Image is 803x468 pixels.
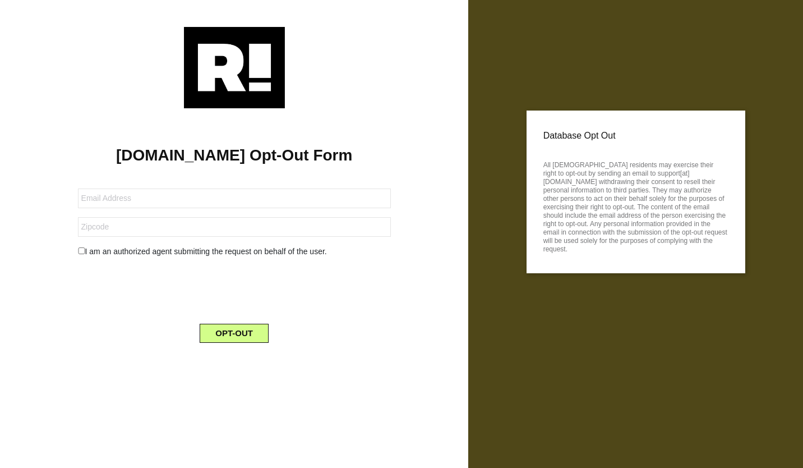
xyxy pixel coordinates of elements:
[543,127,728,144] p: Database Opt Out
[78,189,391,208] input: Email Address
[149,267,320,310] iframe: reCAPTCHA
[70,246,399,258] div: I am an authorized agent submitting the request on behalf of the user.
[184,27,285,108] img: Retention.com
[17,146,451,165] h1: [DOMAIN_NAME] Opt-Out Form
[200,324,269,343] button: OPT-OUT
[78,217,391,237] input: Zipcode
[543,158,728,254] p: All [DEMOGRAPHIC_DATA] residents may exercise their right to opt-out by sending an email to suppo...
